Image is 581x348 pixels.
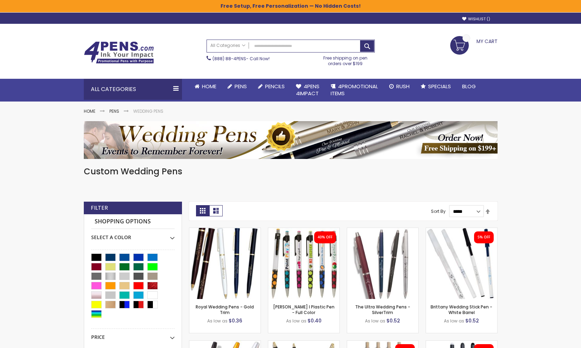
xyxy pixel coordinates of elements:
a: Brittany Wedding Stick Pen - White Barrel [431,304,492,315]
a: [PERSON_NAME] I Plastic Pen - Full Color [273,304,335,315]
strong: Shopping Options [91,214,175,229]
span: All Categories [210,43,245,48]
img: the Brittany custom wedding pens [426,228,497,299]
a: The Wyndham Wedding Pens [189,340,261,346]
img: Royal Wedding Pens - Gold Trim [189,228,261,299]
strong: Filter [91,204,108,212]
a: Royal Wedding Pens - Gold Trim [196,304,254,315]
span: - Call Now! [212,56,270,62]
span: Rush [396,83,410,90]
img: The Ultra Wedding Pens - SilverTrim [347,228,418,299]
a: the Brittany custom wedding pens [426,228,497,234]
img: 4Pens Custom Pens and Promotional Products [84,41,154,64]
a: 4Pens4impact [290,79,325,102]
img: Wedding Pens [84,121,498,159]
div: Select A Color [91,229,175,241]
a: 4PROMOTIONALITEMS [325,79,384,102]
a: Rush [384,79,415,94]
a: Custom Recycled Fleetwood Stylus Satin Soft Touch Gel Click Pen [426,340,497,346]
strong: Grid [196,205,209,216]
div: 40% OFF [318,235,332,240]
a: Pens [109,108,119,114]
span: Blog [462,83,476,90]
a: Blog [457,79,481,94]
a: Specials [415,79,457,94]
span: Specials [428,83,451,90]
span: Home [202,83,216,90]
span: $0.40 [308,317,322,324]
span: As low as [207,318,228,324]
span: Pencils [265,83,285,90]
span: As low as [444,318,464,324]
span: $0.52 [465,317,479,324]
a: The Ultra Wedding Pens - SilverTrim [347,228,418,234]
a: The Ultra Wedding Pens - SilverTrim [355,304,410,315]
a: Pens [222,79,252,94]
label: Sort By [431,208,446,214]
span: $0.52 [386,317,400,324]
a: Pencils [252,79,290,94]
span: As low as [286,318,306,324]
a: Madeline I Plastic Pen - Full Color [268,228,339,234]
a: The Barton Wedding Pen - Gold Trim [268,340,339,346]
a: Home [84,108,95,114]
a: Home [189,79,222,94]
a: Royal Wedding Pens - Gold Trim [189,228,261,234]
span: As low as [365,318,385,324]
span: Pens [235,83,247,90]
div: Price [91,329,175,341]
span: $0.36 [229,317,242,324]
a: Eco-Friendly Aluminum Bali Satin Soft Touch Gel Click Pen [347,340,418,346]
span: 4PROMOTIONAL ITEMS [331,83,378,97]
img: Madeline I Plastic Pen - Full Color [268,228,339,299]
div: Free shipping on pen orders over $199 [316,53,375,67]
a: Wishlist [462,16,490,22]
h1: Custom Wedding Pens [84,166,498,177]
div: All Categories [84,79,182,100]
strong: Wedding Pens [133,108,163,114]
a: All Categories [207,40,249,51]
a: (888) 88-4PENS [212,56,246,62]
div: 5% OFF [478,235,490,240]
span: 4Pens 4impact [296,83,319,97]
